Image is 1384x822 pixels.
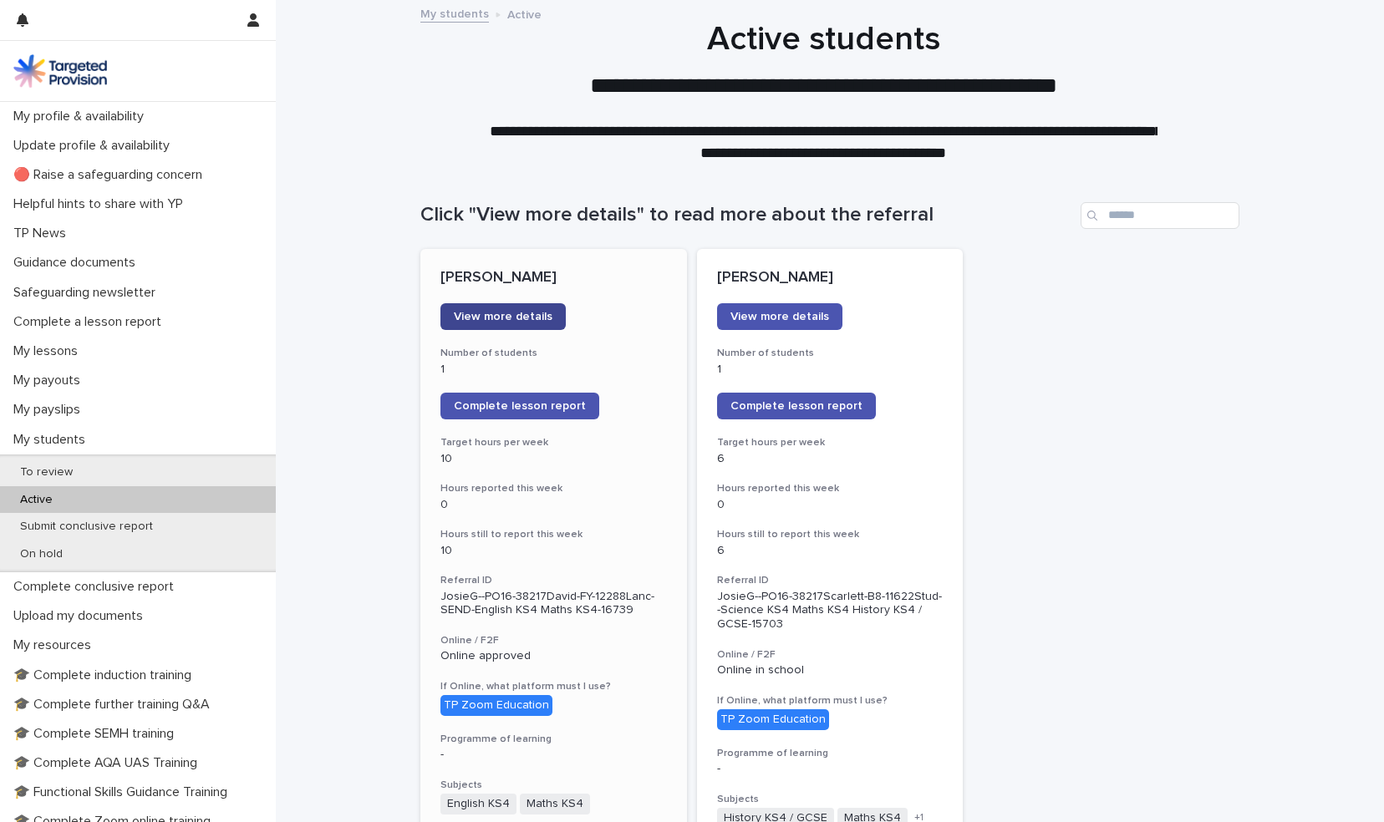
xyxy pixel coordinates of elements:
p: 6 [717,452,944,466]
p: 🎓 Complete further training Q&A [7,697,223,713]
p: 10 [440,452,667,466]
p: JosieG--PO16-38217Scarlett-B8-11622Stud--Science KS4 Maths KS4 History KS4 / GCSE-15703 [717,590,944,632]
h3: Online / F2F [440,634,667,647]
p: [PERSON_NAME] [717,269,944,287]
p: My lessons [7,343,91,359]
h3: Target hours per week [440,436,667,449]
p: Upload my documents [7,608,156,624]
p: Online in school [717,663,944,677]
p: - [717,762,944,776]
p: 0 [440,498,667,512]
h3: Subjects [440,779,667,792]
a: Complete lesson report [440,393,599,419]
input: Search [1081,202,1239,229]
span: Complete lesson report [730,400,862,412]
a: My students [420,3,489,23]
h3: Online / F2F [717,648,944,662]
span: View more details [730,311,829,322]
h3: Referral ID [717,574,944,587]
p: Submit conclusive report [7,520,166,534]
p: On hold [7,547,76,561]
img: M5nRWzHhSzIhMunXDL62 [13,54,107,88]
span: Maths KS4 [520,794,590,814]
p: To review [7,465,86,479]
a: View more details [440,303,566,330]
p: 6 [717,544,944,558]
p: 10 [440,544,667,558]
p: TP News [7,226,79,241]
h3: If Online, what platform must I use? [440,680,667,693]
p: My students [7,432,99,448]
p: - [440,748,667,762]
h3: Target hours per week [717,436,944,449]
span: Complete lesson report [454,400,586,412]
p: 0 [717,498,944,512]
h3: Hours still to report this week [717,528,944,541]
p: Helpful hints to share with YP [7,196,196,212]
h1: Active students [414,19,1233,59]
h3: Number of students [717,347,944,360]
span: English KS4 [440,794,516,814]
h1: Click "View more details" to read more about the referral [420,203,1074,227]
p: Complete a lesson report [7,314,175,330]
h3: Hours still to report this week [440,528,667,541]
p: 🔴 Raise a safeguarding concern [7,167,216,183]
p: 1 [440,363,667,377]
p: Update profile & availability [7,138,183,154]
p: My payouts [7,373,94,388]
p: My profile & availability [7,109,157,124]
h3: If Online, what platform must I use? [717,694,944,708]
p: Guidance documents [7,255,149,271]
p: 🎓 Complete SEMH training [7,726,187,742]
p: Safeguarding newsletter [7,285,169,301]
p: Complete conclusive report [7,579,187,595]
p: JosieG--PO16-38217David-FY-12288Lanc-SEND-English KS4 Maths KS4-16739 [440,590,667,618]
h3: Programme of learning [440,733,667,746]
p: Active [7,493,66,507]
span: View more details [454,311,552,322]
h3: Subjects [717,793,944,806]
a: View more details [717,303,842,330]
p: 🎓 Complete induction training [7,667,205,683]
div: TP Zoom Education [440,695,552,716]
div: TP Zoom Education [717,709,829,730]
p: Active [507,4,542,23]
p: My resources [7,637,104,653]
h3: Hours reported this week [440,482,667,495]
h3: Hours reported this week [717,482,944,495]
a: Complete lesson report [717,393,876,419]
h3: Number of students [440,347,667,360]
h3: Programme of learning [717,747,944,760]
p: [PERSON_NAME] [440,269,667,287]
p: My payslips [7,402,94,418]
p: 🎓 Functional Skills Guidance Training [7,784,241,800]
p: 🎓 Complete AQA UAS Training [7,755,211,771]
h3: Referral ID [440,574,667,587]
p: 1 [717,363,944,377]
p: Online approved [440,649,667,663]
